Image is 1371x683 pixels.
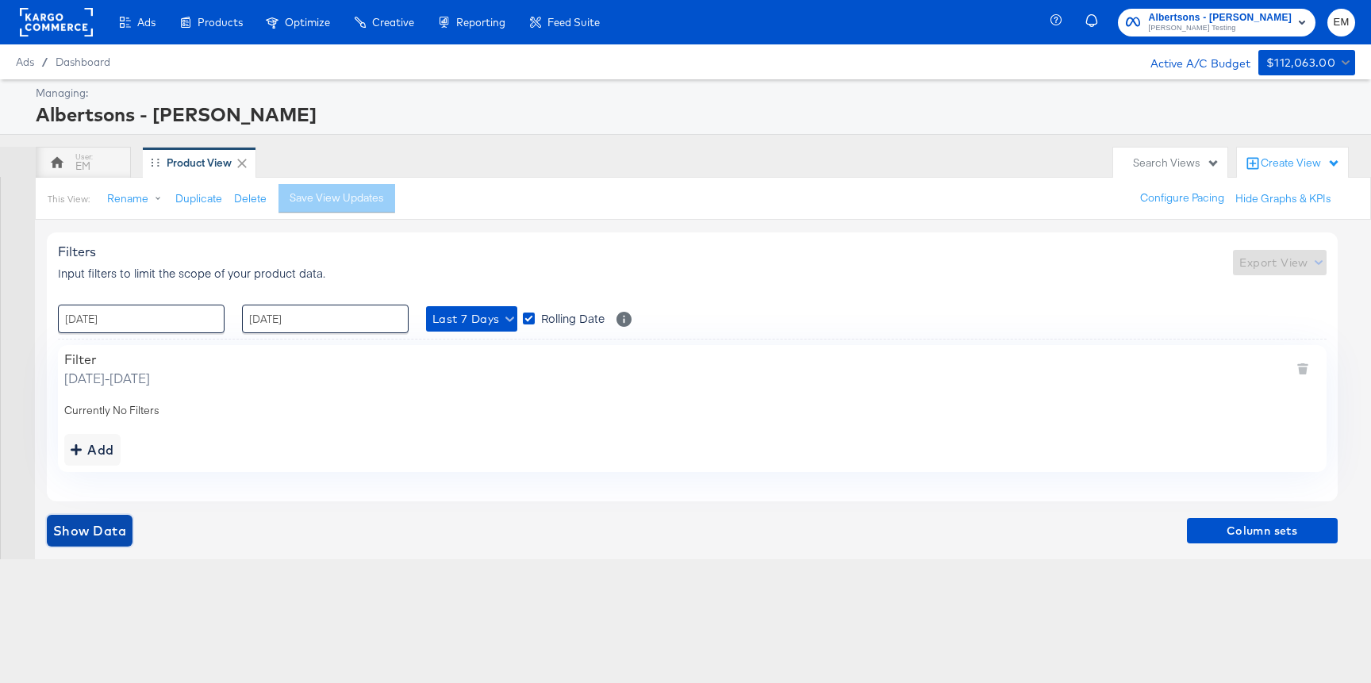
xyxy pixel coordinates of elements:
span: Products [198,16,243,29]
span: [PERSON_NAME] Testing [1148,22,1292,35]
div: Search Views [1133,155,1219,171]
span: Reporting [456,16,505,29]
span: Ads [137,16,156,29]
button: Configure Pacing [1129,184,1235,213]
div: This View: [48,193,90,205]
span: Creative [372,16,414,29]
div: Active A/C Budget [1134,50,1250,74]
div: Add [71,439,114,461]
span: / [34,56,56,68]
div: Currently No Filters [64,403,1320,418]
button: Delete [234,191,267,206]
button: EM [1327,9,1355,36]
span: Feed Suite [547,16,600,29]
div: Create View [1261,155,1340,171]
span: Filters [58,244,96,259]
button: $112,063.00 [1258,50,1355,75]
button: Hide Graphs & KPIs [1235,191,1331,206]
span: Column sets [1193,521,1331,541]
span: Rolling Date [541,310,605,326]
div: Product View [167,155,232,171]
button: Albertsons - [PERSON_NAME][PERSON_NAME] Testing [1118,9,1315,36]
span: Albertsons - [PERSON_NAME] [1148,10,1292,26]
span: EM [1334,13,1349,32]
div: EM [75,159,90,174]
div: Managing: [36,86,1351,101]
span: [DATE] - [DATE] [64,369,150,387]
button: showdata [47,515,132,547]
span: Input filters to limit the scope of your product data. [58,265,325,281]
div: $112,063.00 [1266,53,1335,73]
button: Last 7 Days [426,306,517,332]
button: Column sets [1187,518,1338,543]
span: Show Data [53,520,126,542]
span: Optimize [285,16,330,29]
button: Duplicate [175,191,222,206]
div: Albertsons - [PERSON_NAME] [36,101,1351,128]
button: Rename [96,185,179,213]
a: Dashboard [56,56,110,68]
button: addbutton [64,434,121,466]
span: Ads [16,56,34,68]
div: Filter [64,351,150,367]
div: Drag to reorder tab [151,158,159,167]
span: Last 7 Days [432,309,511,329]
